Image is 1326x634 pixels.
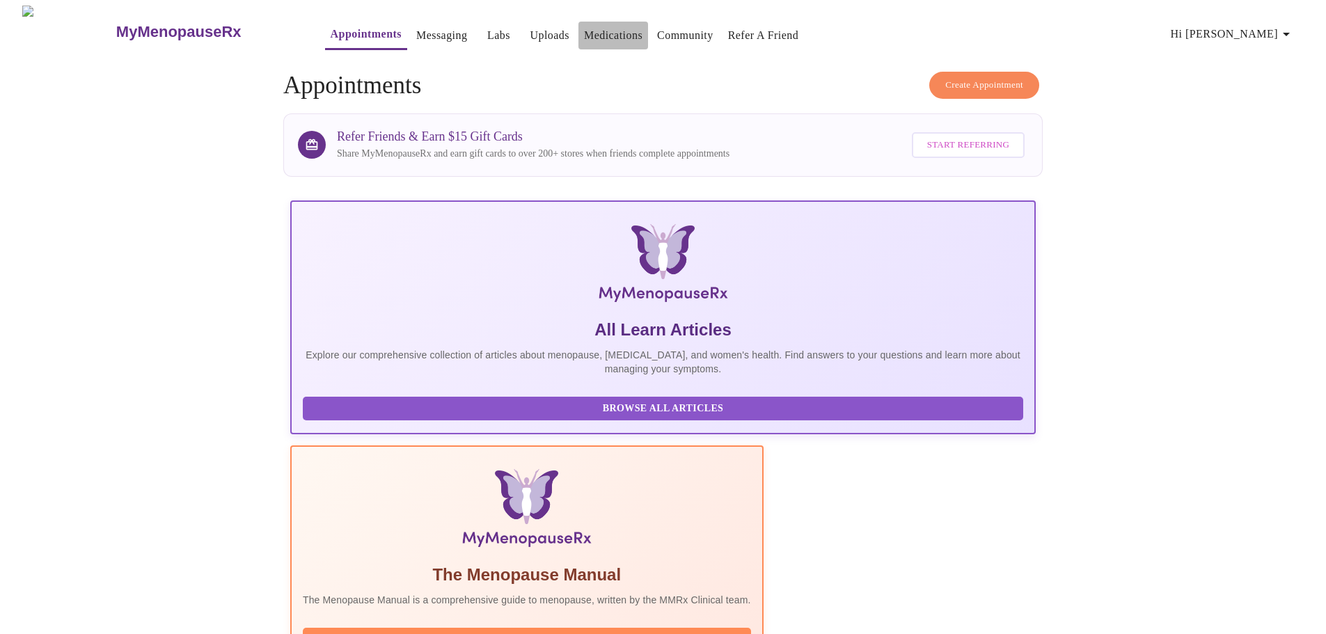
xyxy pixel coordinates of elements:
span: Browse All Articles [317,400,1009,418]
span: Hi [PERSON_NAME] [1171,24,1295,44]
h4: Appointments [283,72,1043,100]
button: Labs [476,22,521,49]
a: Start Referring [908,125,1028,165]
img: MyMenopauseRx Logo [415,224,911,308]
h5: The Menopause Manual [303,564,751,586]
a: Messaging [416,26,467,45]
span: Start Referring [927,137,1009,153]
button: Uploads [524,22,575,49]
button: Messaging [411,22,473,49]
h5: All Learn Articles [303,319,1023,341]
a: Appointments [331,24,402,44]
button: Refer a Friend [723,22,805,49]
img: Menopause Manual [374,469,679,553]
span: Create Appointment [945,77,1023,93]
button: Appointments [325,20,407,50]
a: Medications [584,26,642,45]
p: Explore our comprehensive collection of articles about menopause, [MEDICAL_DATA], and women's hea... [303,348,1023,376]
p: The Menopause Manual is a comprehensive guide to menopause, written by the MMRx Clinical team. [303,593,751,607]
p: Share MyMenopauseRx and earn gift cards to over 200+ stores when friends complete appointments [337,147,729,161]
a: MyMenopauseRx [114,8,297,56]
a: Labs [487,26,510,45]
h3: MyMenopauseRx [116,23,242,41]
a: Uploads [530,26,569,45]
button: Create Appointment [929,72,1039,99]
button: Start Referring [912,132,1025,158]
a: Community [657,26,713,45]
button: Hi [PERSON_NAME] [1165,20,1300,48]
button: Browse All Articles [303,397,1023,421]
img: MyMenopauseRx Logo [22,6,114,58]
button: Medications [578,22,648,49]
button: Community [652,22,719,49]
a: Browse All Articles [303,402,1027,413]
a: Refer a Friend [728,26,799,45]
h3: Refer Friends & Earn $15 Gift Cards [337,129,729,144]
